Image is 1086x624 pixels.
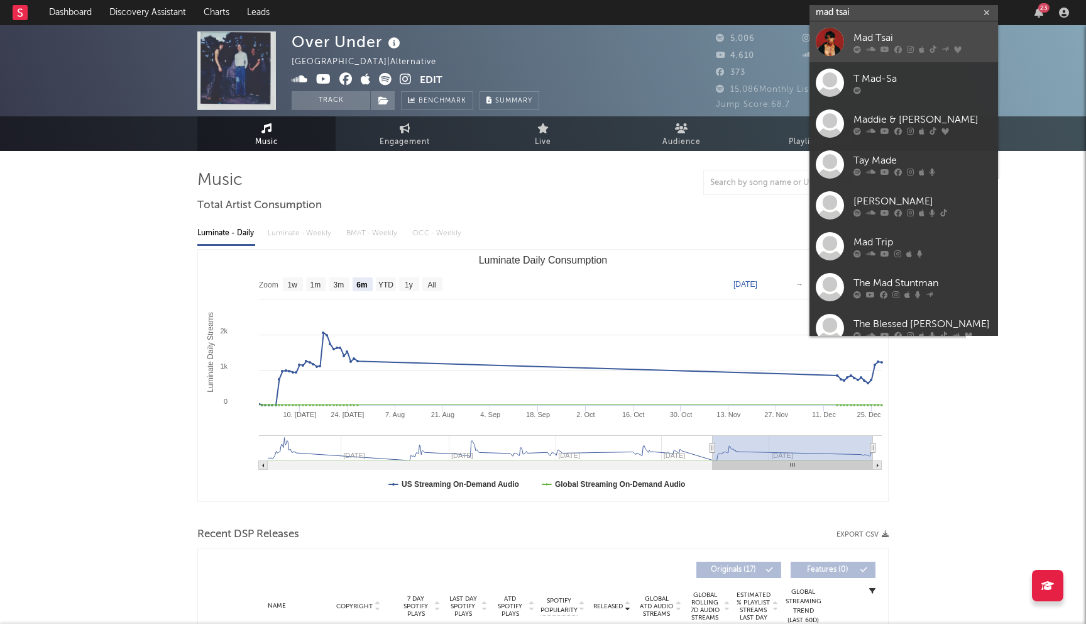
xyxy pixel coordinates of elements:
[809,5,998,21] input: Search for artists
[334,281,344,289] text: 3m
[853,112,992,127] div: Maddie & [PERSON_NAME]
[356,281,367,289] text: 6m
[853,235,992,250] div: Mad Trip
[670,411,692,418] text: 30. Oct
[809,62,998,103] a: T Mad-Sa
[220,327,228,335] text: 2k
[480,411,500,418] text: 4. Sep
[853,71,992,86] div: T Mad-Sa
[612,116,750,151] a: Audience
[310,281,321,289] text: 1m
[427,281,436,289] text: All
[402,480,519,489] text: US Streaming On-Demand Audio
[705,566,762,574] span: Originals ( 17 )
[259,281,278,289] text: Zoom
[716,411,740,418] text: 13. Nov
[764,411,788,418] text: 27. Nov
[716,86,836,94] span: 15,086 Monthly Listeners
[236,601,318,611] div: Name
[292,31,403,52] div: Over Under
[716,35,755,43] span: 5,006
[419,94,466,109] span: Benchmark
[526,411,550,418] text: 18. Sep
[446,595,480,618] span: Last Day Spotify Plays
[431,411,454,418] text: 21. Aug
[836,531,889,538] button: Export CSV
[809,308,998,348] a: The Blessed [PERSON_NAME]
[593,603,623,610] span: Released
[474,116,612,151] a: Live
[380,135,430,150] span: Engagement
[853,30,992,45] div: Mad Tsai
[224,398,228,405] text: 0
[197,223,255,244] div: Luminate - Daily
[220,362,228,370] text: 1k
[733,280,757,289] text: [DATE]
[688,591,722,621] span: Global Rolling 7D Audio Streams
[198,250,888,501] svg: Luminate Daily Consumption
[197,116,336,151] a: Music
[292,91,370,110] button: Track
[540,596,578,615] span: Spotify Popularity
[803,35,842,43] span: 5,499
[809,103,998,144] a: Maddie & [PERSON_NAME]
[662,135,701,150] span: Audience
[809,21,998,62] a: Mad Tsai
[1038,3,1050,13] div: 23
[535,135,551,150] span: Live
[789,135,851,150] span: Playlists/Charts
[812,411,836,418] text: 11. Dec
[716,101,790,109] span: Jump Score: 68.7
[796,280,803,289] text: →
[288,281,298,289] text: 1w
[791,562,875,578] button: Features(0)
[555,480,686,489] text: Global Streaming On-Demand Audio
[399,595,432,618] span: 7 Day Spotify Plays
[493,595,527,618] span: ATD Spotify Plays
[853,276,992,291] div: The Mad Stuntman
[283,411,316,418] text: 10. [DATE]
[750,116,889,151] a: Playlists/Charts
[401,91,473,110] a: Benchmark
[696,562,781,578] button: Originals(17)
[857,411,881,418] text: 25. Dec
[495,97,532,104] span: Summary
[716,69,745,77] span: 373
[853,316,992,331] div: The Blessed [PERSON_NAME]
[480,91,539,110] button: Summary
[1034,8,1043,18] button: 23
[197,198,322,213] span: Total Artist Consumption
[479,255,608,265] text: Luminate Daily Consumption
[809,185,998,226] a: [PERSON_NAME]
[736,591,771,621] span: Estimated % Playlist Streams Last Day
[576,411,595,418] text: 2. Oct
[206,312,215,392] text: Luminate Daily Streams
[716,52,754,60] span: 4,610
[809,267,998,308] a: The Mad Stuntman
[405,281,413,289] text: 1y
[378,281,393,289] text: YTD
[336,603,373,610] span: Copyright
[331,411,364,418] text: 24. [DATE]
[809,226,998,267] a: Mad Trip
[799,566,857,574] span: Features ( 0 )
[385,411,405,418] text: 7. Aug
[809,144,998,185] a: Tay Made
[853,153,992,168] div: Tay Made
[197,527,299,542] span: Recent DSP Releases
[853,194,992,209] div: [PERSON_NAME]
[639,595,674,618] span: Global ATD Audio Streams
[292,55,451,70] div: [GEOGRAPHIC_DATA] | Alternative
[420,73,442,89] button: Edit
[622,411,644,418] text: 16. Oct
[336,116,474,151] a: Engagement
[255,135,278,150] span: Music
[704,178,836,188] input: Search by song name or URL
[803,52,827,60] span: 32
